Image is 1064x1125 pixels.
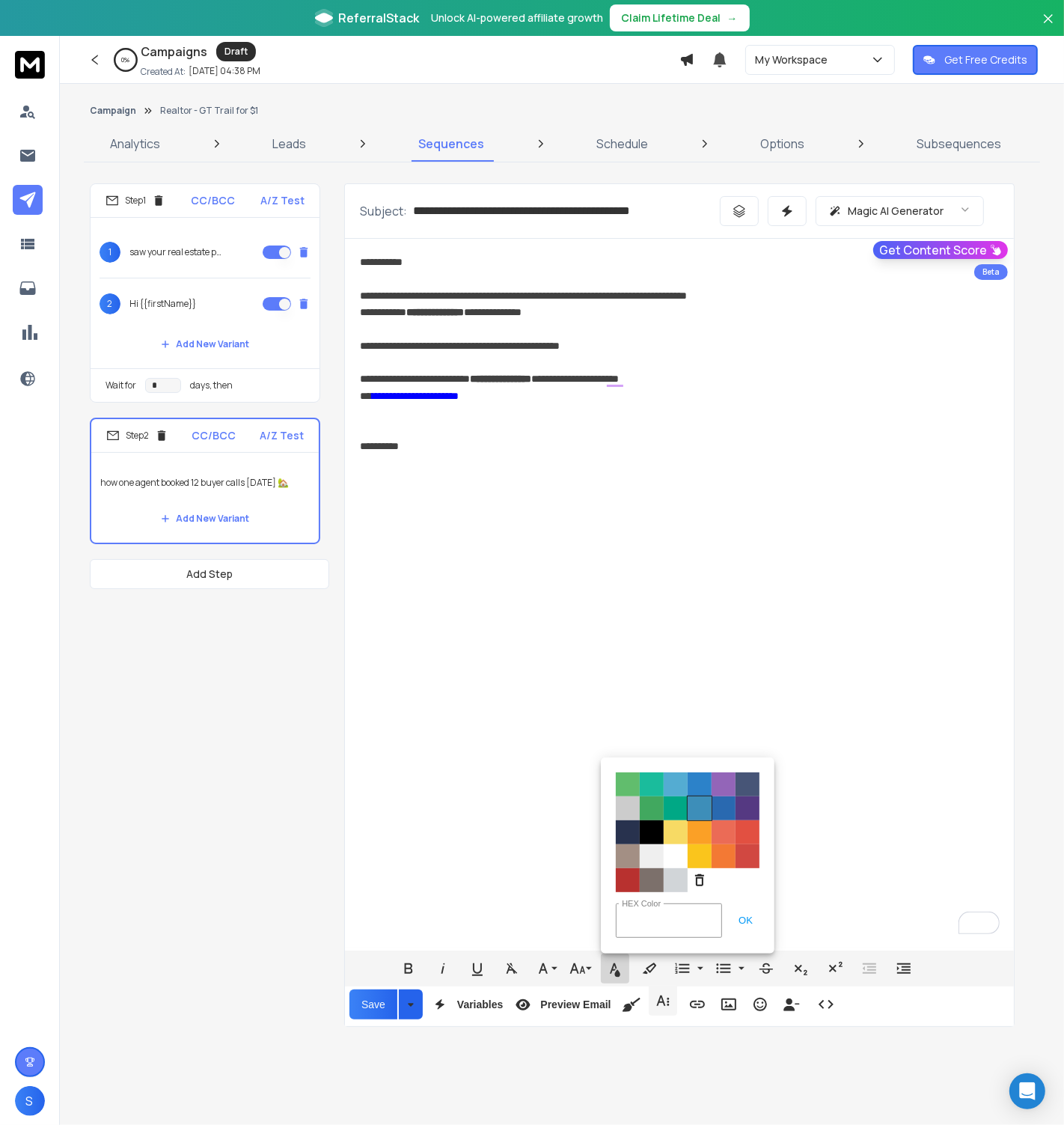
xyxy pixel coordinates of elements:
button: S [15,1086,45,1116]
span: Variables [454,999,507,1011]
button: Increase Indent (⌘]) [890,954,918,984]
button: Magic AI Generator [816,196,984,226]
p: 0 % [122,55,130,64]
div: Open Intercom Messenger [1009,1073,1045,1109]
p: days, then [190,379,233,391]
button: Close banner [1039,9,1058,45]
button: Underline (⌘U) [463,954,492,984]
button: Preview Email [509,990,614,1019]
button: Campaign [90,105,136,117]
p: My Workspace [755,52,834,67]
span: Preview Email [537,999,614,1011]
a: Analytics [102,126,170,162]
button: Emoticons [746,990,774,1019]
div: To enrich screen reader interactions, please activate Accessibility in Grammarly extension settings [345,239,1014,948]
span: 1 [100,242,120,263]
button: Get Content Score [873,241,1008,259]
p: Subject: [360,202,407,220]
label: HEX Color [619,899,664,909]
button: OK [731,905,759,935]
p: A/Z Test [260,193,305,208]
span: ReferralStack [339,9,420,27]
p: CC/BCC [192,428,236,443]
li: Step1CC/BCCA/Z Test1saw your real estate page — this might help 👇2Hi {{firstName}}Add New Variant... [90,183,320,403]
h1: Campaigns [141,43,207,61]
p: Created At: [141,66,186,78]
p: Leads [273,135,307,153]
p: Schedule [597,135,649,153]
button: Add New Variant [149,329,261,359]
a: Schedule [588,126,658,162]
a: Subsequences [908,126,1011,162]
button: Add New Variant [149,504,261,534]
button: Variables [426,990,507,1019]
button: Code View [812,990,840,1019]
a: Leads [264,126,316,162]
button: Decrease Indent (⌘[) [855,954,884,984]
button: Claim Lifetime Deal→ [610,4,750,31]
p: [DATE] 04:38 PM [189,65,260,77]
button: Superscript [821,954,849,984]
span: 2 [100,293,120,314]
p: Subsequences [917,135,1002,153]
p: Options [761,135,805,153]
span: → [727,10,738,25]
button: Save [349,990,397,1019]
button: Clear Formatting [498,954,526,984]
div: Draft [216,42,256,61]
button: Unordered List [736,954,747,984]
p: Unlock AI-powered affiliate growth [432,10,604,25]
button: Ordered List [694,954,706,984]
a: Sequences [410,126,494,162]
li: Step2CC/BCCA/Z Testhow one agent booked 12 buyer calls [DATE] 🏡Add New Variant [90,418,320,544]
button: Strikethrough (⌘S) [752,954,780,984]
button: Unordered List [709,954,738,984]
button: Subscript [786,954,815,984]
a: Options [752,126,814,162]
button: Get Free Credits [913,45,1038,75]
p: Get Free Credits [944,52,1027,67]
button: Insert Image (⌘P) [715,990,743,1019]
p: A/Z Test [260,428,304,443]
button: Italic (⌘I) [429,954,457,984]
p: Magic AI Generator [848,204,944,219]
div: Step 1 [106,194,165,207]
p: Realtor - GT Trail for $1 [160,105,258,117]
p: Hi {{firstName}} [129,298,196,310]
div: Beta [974,264,1008,280]
button: Bold (⌘B) [394,954,423,984]
p: Sequences [419,135,485,153]
p: Analytics [111,135,161,153]
p: Wait for [106,379,136,391]
p: CC/BCC [191,193,235,208]
p: how one agent booked 12 buyer calls [DATE] 🏡 [100,462,310,504]
div: Step 2 [106,429,168,442]
p: saw your real estate page — this might help 👇 [129,246,225,258]
button: Add Step [90,559,329,589]
button: Ordered List [668,954,697,984]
